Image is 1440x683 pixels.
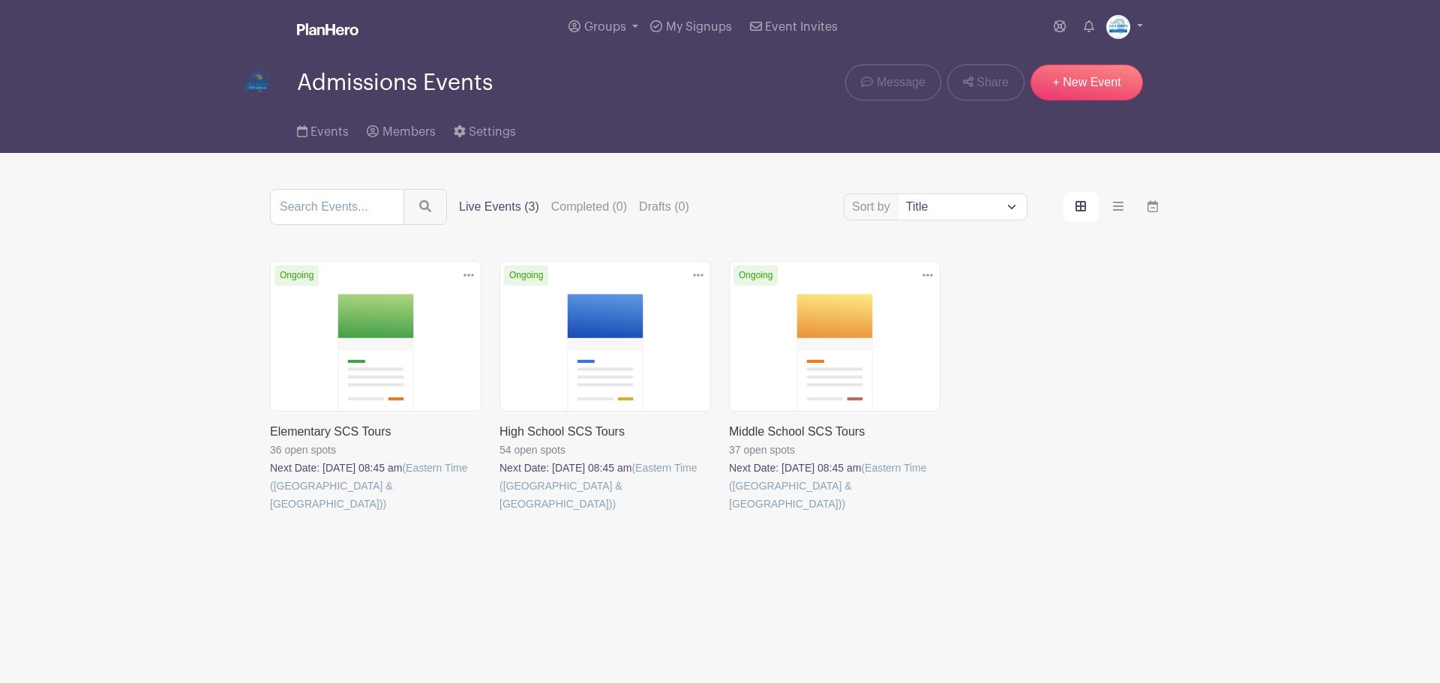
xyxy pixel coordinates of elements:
[459,198,689,216] div: filters
[297,105,349,153] a: Events
[454,105,516,153] a: Settings
[765,21,838,33] span: Event Invites
[367,105,435,153] a: Members
[551,198,627,216] label: Completed (0)
[382,126,436,138] span: Members
[845,64,940,100] a: Message
[297,70,493,95] span: Admissions Events
[852,198,895,216] label: Sort by
[666,21,732,33] span: My Signups
[584,21,626,33] span: Groups
[639,198,689,216] label: Drafts (0)
[947,64,1024,100] a: Share
[1030,64,1143,100] a: + New Event
[459,198,539,216] label: Live Events (3)
[469,126,516,138] span: Settings
[877,73,925,91] span: Message
[234,60,279,105] img: Admissions%20Logo%20%20(2).png
[976,73,1009,91] span: Share
[297,23,358,35] img: logo_white-6c42ec7e38ccf1d336a20a19083b03d10ae64f83f12c07503d8b9e83406b4c7d.svg
[1063,192,1170,222] div: order and view
[310,126,349,138] span: Events
[270,189,404,225] input: Search Events...
[1106,15,1130,39] img: Admisions%20Logo.png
